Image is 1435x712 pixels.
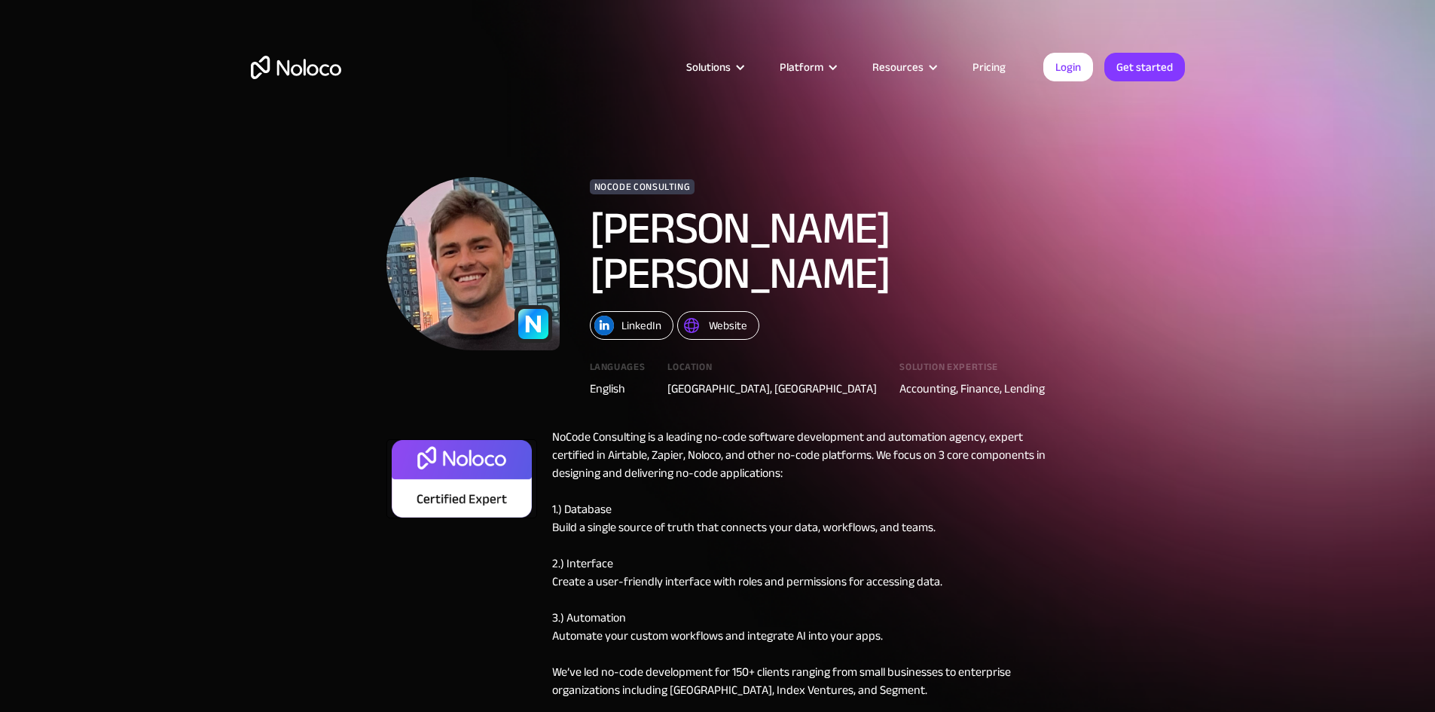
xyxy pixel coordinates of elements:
div: Platform [780,57,823,77]
a: LinkedIn [590,311,673,340]
a: home [251,56,341,79]
a: Get started [1104,53,1185,81]
div: Platform [761,57,853,77]
div: Solutions [686,57,731,77]
a: Login [1043,53,1093,81]
div: Location [667,362,877,380]
div: Resources [872,57,924,77]
h1: [PERSON_NAME] [PERSON_NAME] [590,206,1004,296]
div: NoCode Consulting [590,179,695,194]
div: Resources [853,57,954,77]
a: Website [677,311,759,340]
a: Pricing [954,57,1024,77]
div: Solutions [667,57,761,77]
div: Languages [590,362,646,380]
div: Website [709,316,747,335]
div: English [590,380,646,398]
div: Accounting, Finance, Lending [899,380,1045,398]
div: Solution expertise [899,362,1045,380]
div: LinkedIn [621,316,661,335]
div: [GEOGRAPHIC_DATA], [GEOGRAPHIC_DATA] [667,380,877,398]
